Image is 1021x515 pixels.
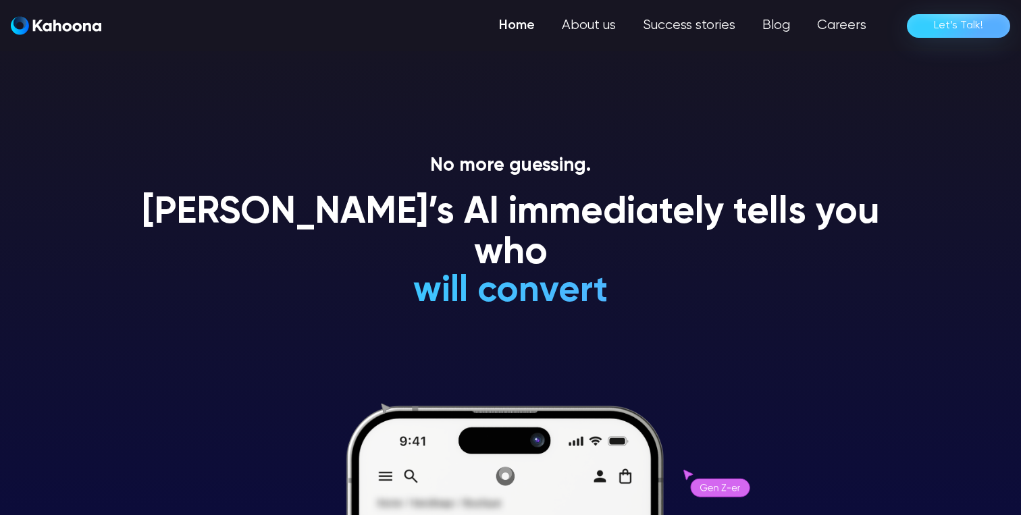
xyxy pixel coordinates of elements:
[11,16,101,36] a: home
[312,271,710,311] h1: will convert
[126,155,895,178] p: No more guessing.
[934,15,983,36] div: Let’s Talk!
[907,14,1010,38] a: Let’s Talk!
[11,16,101,35] img: Kahoona logo white
[486,12,548,39] a: Home
[700,484,740,491] g: Gen Z-er
[548,12,629,39] a: About us
[804,12,880,39] a: Careers
[749,12,804,39] a: Blog
[126,193,895,273] h1: [PERSON_NAME]’s AI immediately tells you who
[629,12,749,39] a: Success stories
